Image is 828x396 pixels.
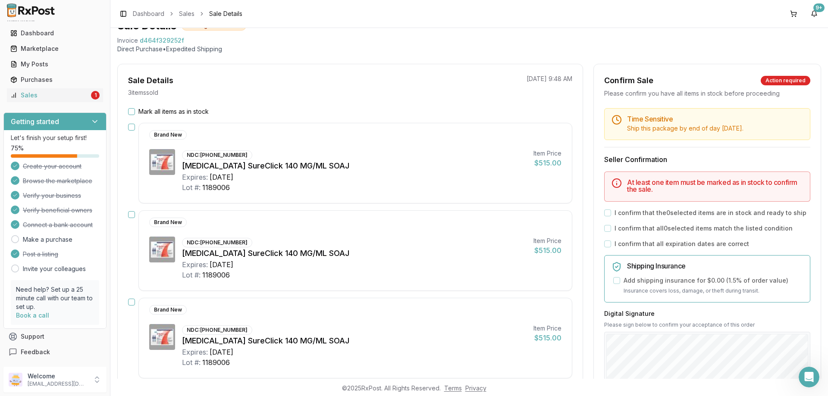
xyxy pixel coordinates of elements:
div: NDC: [PHONE_NUMBER] [182,325,252,335]
span: Verify beneficial owners [23,206,92,215]
div: Sale Details [128,75,173,87]
span: Sale Details [209,9,242,18]
div: Lot #: [182,182,201,193]
a: Invite your colleagues [23,265,86,273]
div: Expires: [182,259,208,270]
div: Brand New [149,305,187,315]
div: $515.00 [533,333,561,343]
a: Purchases [7,72,103,87]
div: Expires: [182,347,208,357]
p: Please sign below to confirm your acceptance of this order [604,321,810,328]
span: Verify your business [23,191,81,200]
div: [MEDICAL_DATA] SureClick 140 MG/ML SOAJ [182,335,527,347]
a: Dashboard [133,9,164,18]
p: [EMAIL_ADDRESS][DOMAIN_NAME] [28,380,88,387]
div: 1 [91,91,100,100]
div: Lot #: [182,270,201,280]
div: Brand New [149,130,187,140]
p: Insurance covers loss, damage, or theft during transit. [624,287,803,295]
div: Expires: [182,172,208,182]
span: d464f329252f [140,36,184,45]
div: Brand New [149,218,187,227]
div: Confirm Sale [604,75,653,87]
div: 9+ [813,3,825,12]
nav: breadcrumb [133,9,242,18]
p: Need help? Set up a 25 minute call with our team to set up. [16,285,94,311]
img: Repatha SureClick 140 MG/ML SOAJ [149,324,175,350]
a: Marketplace [7,41,103,56]
label: I confirm that the 0 selected items are in stock and ready to ship [615,209,806,217]
a: Privacy [465,384,486,392]
a: My Posts [7,56,103,72]
h3: Seller Confirmation [604,154,810,165]
div: NDC: [PHONE_NUMBER] [182,150,252,160]
span: Create your account [23,162,82,171]
div: $515.00 [533,158,561,168]
span: Ship this package by end of day [DATE] . [627,125,743,132]
img: RxPost Logo [3,3,59,17]
p: Let's finish your setup first! [11,134,99,142]
p: Direct Purchase • Expedited Shipping [117,45,821,53]
div: 1189006 [202,357,230,368]
h5: At least one item must be marked as in stock to confirm the sale. [627,179,803,193]
p: 3 item s sold [128,88,158,97]
a: Make a purchase [23,235,72,244]
div: [DATE] [210,347,233,357]
h3: Digital Signature [604,309,810,318]
h5: Time Sensitive [627,115,803,122]
button: Sales1 [3,88,107,102]
img: User avatar [9,373,22,387]
p: [DATE] 9:48 AM [527,75,572,83]
label: Add shipping insurance for $0.00 ( 1.5 % of order value) [624,276,788,285]
img: Repatha SureClick 140 MG/ML SOAJ [149,149,175,175]
a: Sales1 [7,87,103,103]
label: I confirm that all 0 selected items match the listed condition [615,224,793,233]
div: [MEDICAL_DATA] SureClick 140 MG/ML SOAJ [182,247,527,259]
div: Dashboard [10,29,100,37]
button: Feedback [3,344,107,360]
div: Invoice [117,36,138,45]
div: Item Price [533,149,561,158]
div: Lot #: [182,357,201,368]
div: NDC: [PHONE_NUMBER] [182,238,252,247]
a: Sales [179,9,194,18]
iframe: Intercom live chat [799,367,819,387]
span: Feedback [21,348,50,356]
div: Sales [10,91,89,100]
button: Purchases [3,73,107,87]
p: Welcome [28,372,88,380]
div: $515.00 [533,245,561,256]
div: 1189006 [202,182,230,193]
span: Connect a bank account [23,221,93,229]
div: [MEDICAL_DATA] SureClick 140 MG/ML SOAJ [182,160,527,172]
div: Item Price [533,324,561,333]
div: Purchases [10,75,100,84]
label: I confirm that all expiration dates are correct [615,240,749,248]
a: Terms [444,384,462,392]
div: [DATE] [210,172,233,182]
button: Dashboard [3,26,107,40]
button: Marketplace [3,42,107,56]
img: Repatha SureClick 140 MG/ML SOAJ [149,237,175,262]
a: Dashboard [7,25,103,41]
a: Book a call [16,312,49,319]
div: Marketplace [10,44,100,53]
span: Browse the marketplace [23,177,92,185]
div: Item Price [533,237,561,245]
button: Support [3,329,107,344]
div: Action required [761,76,810,85]
label: Mark all items as in stock [138,107,209,116]
div: 1189006 [202,270,230,280]
h5: Shipping Insurance [627,262,803,269]
div: Please confirm you have all items in stock before proceeding [604,89,810,98]
div: [DATE] [210,259,233,270]
button: 9+ [807,7,821,21]
h3: Getting started [11,116,59,127]
button: My Posts [3,57,107,71]
div: My Posts [10,60,100,69]
span: Post a listing [23,250,58,259]
span: 75 % [11,144,24,153]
